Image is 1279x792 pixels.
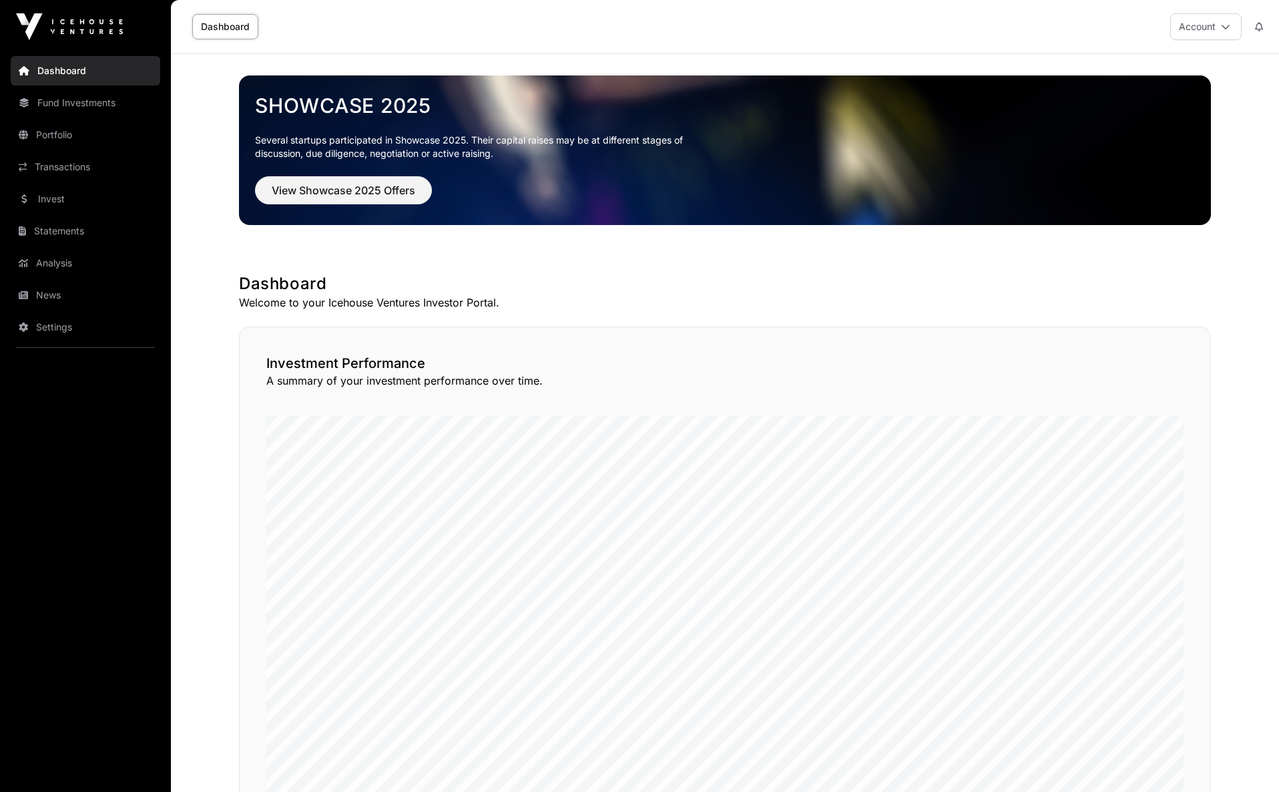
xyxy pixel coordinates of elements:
[272,182,415,198] span: View Showcase 2025 Offers
[11,56,160,85] a: Dashboard
[255,134,704,160] p: Several startups participated in Showcase 2025. Their capital raises may be at different stages o...
[192,14,258,39] a: Dashboard
[266,354,1184,373] h2: Investment Performance
[16,13,123,40] img: Icehouse Ventures Logo
[255,176,432,204] button: View Showcase 2025 Offers
[255,190,432,203] a: View Showcase 2025 Offers
[11,313,160,342] a: Settings
[11,280,160,310] a: News
[266,373,1184,389] p: A summary of your investment performance over time.
[239,294,1211,311] p: Welcome to your Icehouse Ventures Investor Portal.
[1212,728,1279,792] iframe: Chat Widget
[11,152,160,182] a: Transactions
[239,75,1211,225] img: Showcase 2025
[1170,13,1242,40] button: Account
[11,216,160,246] a: Statements
[11,248,160,278] a: Analysis
[239,273,1211,294] h1: Dashboard
[255,93,1195,118] a: Showcase 2025
[11,120,160,150] a: Portfolio
[11,184,160,214] a: Invest
[11,88,160,118] a: Fund Investments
